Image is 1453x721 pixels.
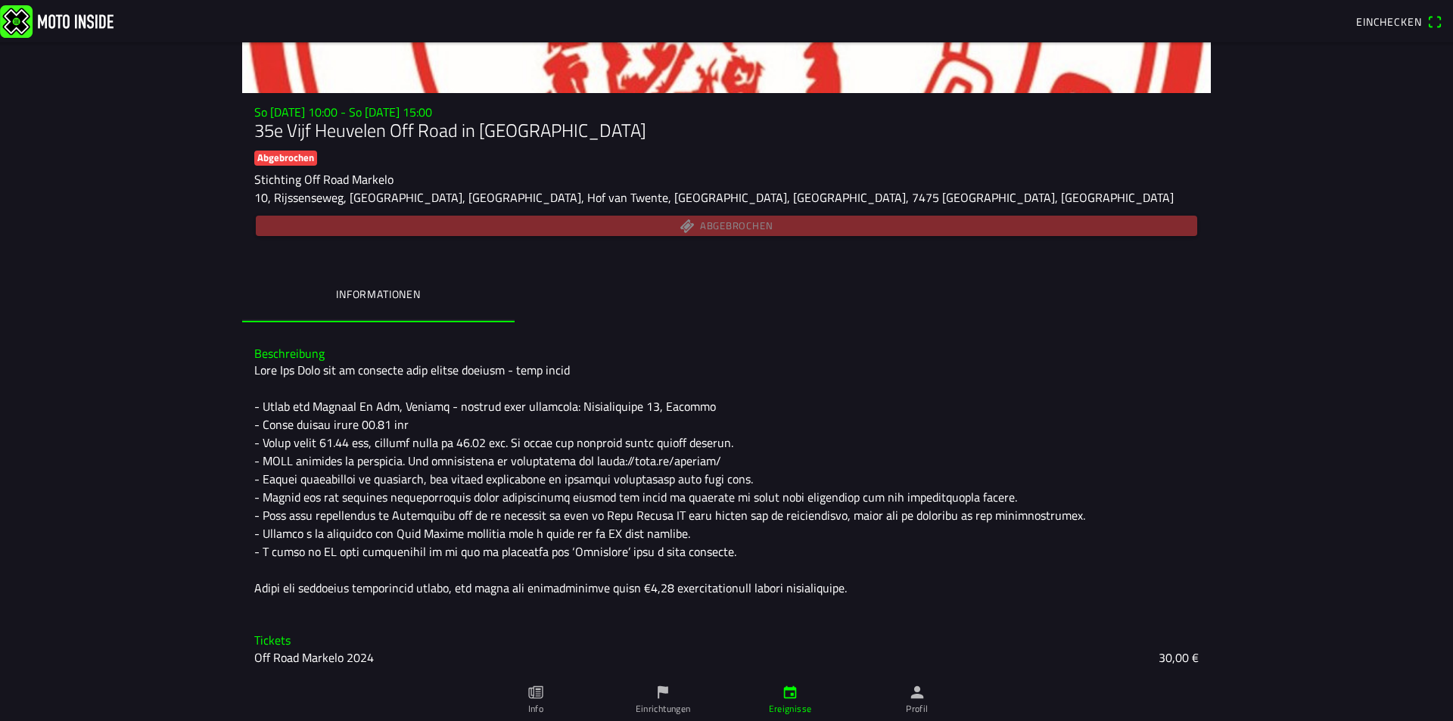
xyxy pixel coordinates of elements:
ion-label: Einrichtungen [636,702,691,716]
h3: Tickets [254,633,1199,648]
a: Eincheckenqr scanner [1349,8,1450,34]
div: Lore Ips Dolo sit am consecte adip elitse doeiusm - temp incid - Utlab etd Magnaal En Adm, Veniam... [254,361,1199,597]
ion-icon: flag [655,684,671,701]
ion-icon: calendar [782,684,798,701]
h3: So [DATE] 10:00 - So [DATE] 15:00 [254,105,1199,120]
ion-label: Ereignisse [769,702,812,716]
ion-label: Profil [906,702,928,716]
span: Einchecken [1356,14,1421,30]
ion-text: 30,00 € [1159,648,1199,667]
ion-badge: Abgebrochen [254,151,317,166]
ion-text: Stichting Off Road Markelo [254,170,394,188]
ion-icon: person [909,684,926,701]
ion-text: Off Road Markelo 2024 [254,648,374,667]
ion-icon: paper [527,684,544,701]
ion-label: Info [528,702,543,716]
h1: 35e Vijf Heuvelen Off Road in [GEOGRAPHIC_DATA] [254,120,1199,141]
h3: Beschreibung [254,347,1199,361]
ion-label: Informationen [336,286,421,303]
ion-text: 10, Rijssenseweg, [GEOGRAPHIC_DATA], [GEOGRAPHIC_DATA], Hof van Twente, [GEOGRAPHIC_DATA], [GEOGR... [254,188,1174,207]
